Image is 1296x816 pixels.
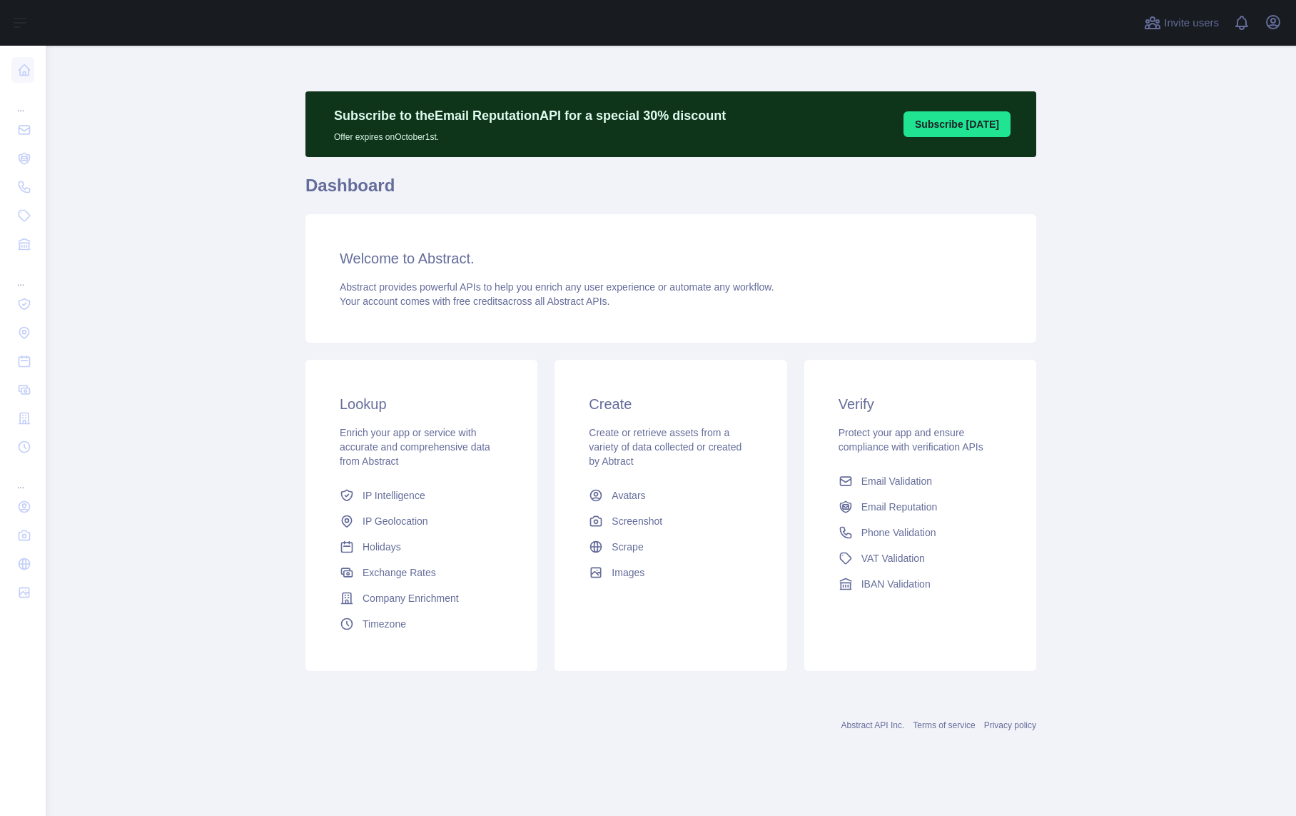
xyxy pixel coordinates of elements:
[11,86,34,114] div: ...
[583,534,758,560] a: Scrape
[334,534,509,560] a: Holidays
[589,427,741,467] span: Create or retrieve assets from a variety of data collected or created by Abtract
[861,500,938,514] span: Email Reputation
[334,585,509,611] a: Company Enrichment
[589,394,752,414] h3: Create
[612,565,644,580] span: Images
[363,591,459,605] span: Company Enrichment
[583,508,758,534] a: Screenshot
[334,126,726,143] p: Offer expires on October 1st.
[453,296,502,307] span: free credits
[340,296,609,307] span: Your account comes with across all Abstract APIs.
[612,540,643,554] span: Scrape
[861,577,931,591] span: IBAN Validation
[861,551,925,565] span: VAT Validation
[839,394,1002,414] h3: Verify
[833,571,1008,597] a: IBAN Validation
[583,483,758,508] a: Avatars
[363,514,428,528] span: IP Geolocation
[583,560,758,585] a: Images
[833,545,1008,571] a: VAT Validation
[839,427,983,453] span: Protect your app and ensure compliance with verification APIs
[841,720,905,730] a: Abstract API Inc.
[833,520,1008,545] a: Phone Validation
[363,488,425,503] span: IP Intelligence
[340,248,1002,268] h3: Welcome to Abstract.
[334,106,726,126] p: Subscribe to the Email Reputation API for a special 30 % discount
[913,720,975,730] a: Terms of service
[340,427,490,467] span: Enrich your app or service with accurate and comprehensive data from Abstract
[861,474,932,488] span: Email Validation
[861,525,936,540] span: Phone Validation
[11,463,34,491] div: ...
[833,468,1008,494] a: Email Validation
[334,508,509,534] a: IP Geolocation
[11,260,34,288] div: ...
[363,565,436,580] span: Exchange Rates
[984,720,1036,730] a: Privacy policy
[305,174,1036,208] h1: Dashboard
[340,394,503,414] h3: Lookup
[1141,11,1222,34] button: Invite users
[363,617,406,631] span: Timezone
[334,560,509,585] a: Exchange Rates
[334,483,509,508] a: IP Intelligence
[903,111,1011,137] button: Subscribe [DATE]
[833,494,1008,520] a: Email Reputation
[1164,15,1219,31] span: Invite users
[612,488,645,503] span: Avatars
[612,514,662,528] span: Screenshot
[363,540,401,554] span: Holidays
[340,281,774,293] span: Abstract provides powerful APIs to help you enrich any user experience or automate any workflow.
[334,611,509,637] a: Timezone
